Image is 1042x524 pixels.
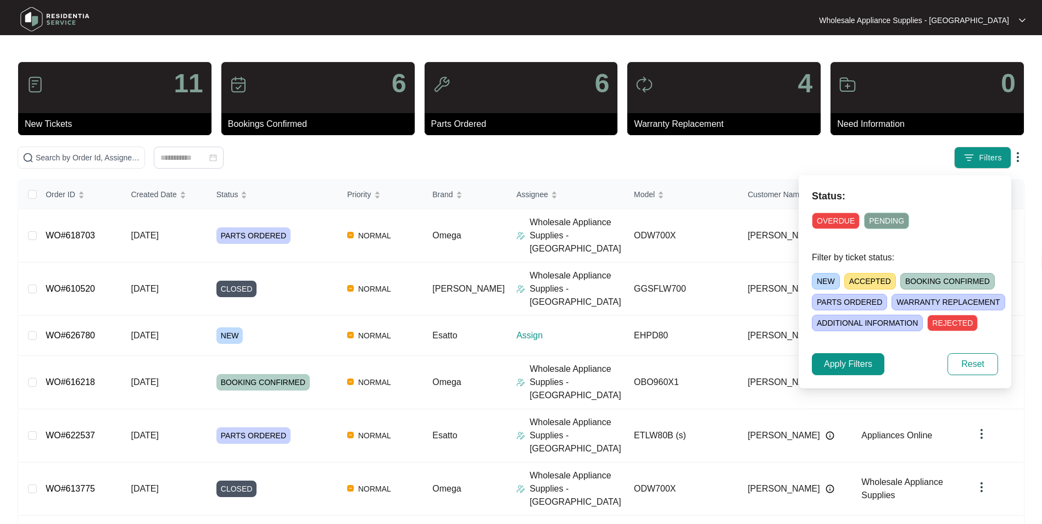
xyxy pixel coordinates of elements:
[516,188,548,200] span: Assignee
[432,188,453,200] span: Brand
[37,180,122,209] th: Order ID
[516,231,525,240] img: Assigner Icon
[516,285,525,293] img: Assigner Icon
[131,331,158,340] span: [DATE]
[516,431,525,440] img: Assigner Icon
[46,284,95,293] a: WO#610520
[432,231,461,240] span: Omega
[216,374,310,391] span: BOOKING CONFIRMED
[824,358,872,371] span: Apply Filters
[812,273,840,289] span: NEW
[347,378,354,385] img: Vercel Logo
[230,76,247,93] img: icon
[927,315,978,331] span: REJECTED
[432,484,461,493] span: Omega
[963,152,974,163] img: filter icon
[216,227,291,244] span: PARTS ORDERED
[530,363,625,402] p: Wholesale Appliance Supplies - [GEOGRAPHIC_DATA]
[837,118,1024,131] p: Need Information
[354,282,395,296] span: NORMAL
[812,188,998,204] p: Status:
[625,316,739,356] td: EHPD80
[844,273,896,289] span: ACCEPTED
[634,188,655,200] span: Model
[1019,18,1026,23] img: dropdown arrow
[122,180,207,209] th: Created Date
[208,180,338,209] th: Status
[634,118,821,131] p: Warranty Replacement
[432,331,457,340] span: Esatto
[861,477,943,500] span: Wholesale Appliance Supplies
[812,315,923,331] span: ADDITIONAL INFORMATION
[46,331,95,340] a: WO#626780
[826,484,834,493] img: Info icon
[900,273,995,289] span: BOOKING CONFIRMED
[354,329,395,342] span: NORMAL
[625,462,739,516] td: ODW700X
[216,327,243,344] span: NEW
[338,180,424,209] th: Priority
[839,76,856,93] img: icon
[26,76,44,93] img: icon
[216,281,257,297] span: CLOSED
[354,482,395,495] span: NORMAL
[748,429,820,442] span: [PERSON_NAME]
[46,484,95,493] a: WO#613775
[1001,70,1016,97] p: 0
[625,409,739,462] td: ETLW80B (s)
[748,482,820,495] span: [PERSON_NAME]
[432,377,461,387] span: Omega
[975,427,988,441] img: dropdown arrow
[216,188,238,200] span: Status
[516,329,625,342] p: Assign
[812,294,887,310] span: PARTS ORDERED
[748,329,820,342] span: [PERSON_NAME]
[347,285,354,292] img: Vercel Logo
[216,481,257,497] span: CLOSED
[861,431,932,440] span: Appliances Online
[975,481,988,494] img: dropdown arrow
[530,269,625,309] p: Wholesale Appliance Supplies - [GEOGRAPHIC_DATA]
[625,209,739,263] td: ODW700X
[432,284,505,293] span: [PERSON_NAME]
[516,484,525,493] img: Assigner Icon
[812,213,860,229] span: OVERDUE
[131,431,158,440] span: [DATE]
[347,485,354,492] img: Vercel Logo
[131,188,176,200] span: Created Date
[530,216,625,255] p: Wholesale Appliance Supplies - [GEOGRAPHIC_DATA]
[625,356,739,409] td: OBO960X1
[347,188,371,200] span: Priority
[354,229,395,242] span: NORMAL
[798,70,812,97] p: 4
[36,152,140,164] input: Search by Order Id, Assignee Name, Customer Name, Brand and Model
[46,431,95,440] a: WO#622537
[46,188,75,200] span: Order ID
[748,376,820,389] span: [PERSON_NAME]
[431,118,618,131] p: Parts Ordered
[954,147,1011,169] button: filter iconFilters
[748,282,827,296] span: [PERSON_NAME]...
[595,70,610,97] p: 6
[46,377,95,387] a: WO#616218
[23,152,34,163] img: search-icon
[347,232,354,238] img: Vercel Logo
[347,332,354,338] img: Vercel Logo
[432,431,457,440] span: Esatto
[216,427,291,444] span: PARTS ORDERED
[625,263,739,316] td: GGSFLW700
[748,229,820,242] span: [PERSON_NAME]
[530,416,625,455] p: Wholesale Appliance Supplies - [GEOGRAPHIC_DATA]
[530,469,625,509] p: Wholesale Appliance Supplies - [GEOGRAPHIC_DATA]
[131,484,158,493] span: [DATE]
[625,180,739,209] th: Model
[739,180,852,209] th: Customer Name
[826,431,834,440] img: Info icon
[174,70,203,97] p: 11
[508,180,625,209] th: Assignee
[812,251,998,264] p: Filter by ticket status:
[392,70,406,97] p: 6
[354,429,395,442] span: NORMAL
[864,213,909,229] span: PENDING
[424,180,508,209] th: Brand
